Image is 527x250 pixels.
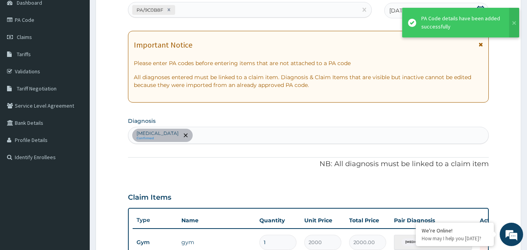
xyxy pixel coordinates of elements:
[422,227,488,234] div: We're Online!
[17,34,32,41] span: Claims
[128,117,156,125] label: Diagnosis
[45,75,108,154] span: We're online!
[476,213,515,228] th: Actions
[177,234,256,250] td: gym
[177,213,256,228] th: Name
[134,73,483,89] p: All diagnoses entered must be linked to a claim item. Diagnosis & Claim Items that are visible bu...
[128,159,489,169] p: NB: All diagnosis must be linked to a claim item
[389,7,408,14] span: [DATE]
[134,41,192,49] h1: Important Notice
[41,44,131,54] div: Chat with us now
[256,213,300,228] th: Quantity
[133,213,177,227] th: Type
[134,59,483,67] p: Please enter PA codes before entering items that are not attached to a PA code
[300,213,345,228] th: Unit Price
[17,51,31,58] span: Tariffs
[390,213,476,228] th: Pair Diagnosis
[345,213,390,228] th: Total Price
[4,167,149,194] textarea: Type your message and hit 'Enter'
[14,39,32,59] img: d_794563401_company_1708531726252_794563401
[133,235,177,250] td: Gym
[421,14,502,31] div: PA Code details have been added successfully
[128,4,147,23] div: Minimize live chat window
[422,235,488,242] p: How may I help you today?
[128,193,171,202] h3: Claim Items
[17,85,57,92] span: Tariff Negotiation
[134,5,165,14] div: PA/9C0B8F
